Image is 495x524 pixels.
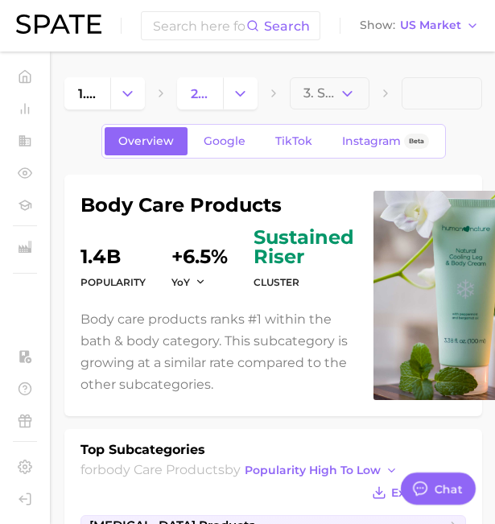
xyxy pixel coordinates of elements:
button: Change Category [223,77,258,109]
p: Body care products ranks #1 within the bath & body category. This subcategory is growing at a sim... [80,308,354,396]
button: Export Data [368,481,466,504]
span: Show [360,21,395,30]
span: US Market [400,21,461,30]
dd: 1.4b [80,228,146,266]
input: Search here for a brand, industry, or ingredient [151,12,246,39]
button: ShowUS Market [356,15,483,36]
span: TikTok [275,134,312,148]
span: 1. bath & body [78,86,97,101]
span: 3. Subcategory [303,86,340,101]
button: 3. Subcategory [290,77,370,109]
a: Google [190,127,259,155]
button: YoY [171,275,206,289]
span: YoY [171,275,190,289]
a: 2. body care products [177,77,223,109]
span: popularity high to low [245,464,381,477]
span: 2. body care products [191,86,209,101]
h1: body care products [80,196,354,215]
span: sustained riser [254,228,354,266]
a: InstagramBeta [328,127,443,155]
dd: +6.5% [171,228,228,266]
a: Overview [105,127,188,155]
span: for by [80,462,402,477]
button: Change Category [110,77,145,109]
span: Beta [409,134,424,148]
dt: Popularity [80,273,146,292]
span: Google [204,134,245,148]
a: 1. bath & body [64,77,110,109]
img: SPATE [16,14,101,34]
a: Log out. Currently logged in with e-mail alicia.ung@kearney.com. [13,487,37,511]
a: TikTok [262,127,326,155]
span: Export Data [391,486,462,500]
button: popularity high to low [241,460,402,481]
span: Overview [118,134,174,148]
span: Search [264,19,310,34]
h1: Top Subcategories [80,440,205,460]
dt: cluster [254,273,354,292]
span: Instagram [342,134,401,148]
span: body care products [97,462,225,477]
